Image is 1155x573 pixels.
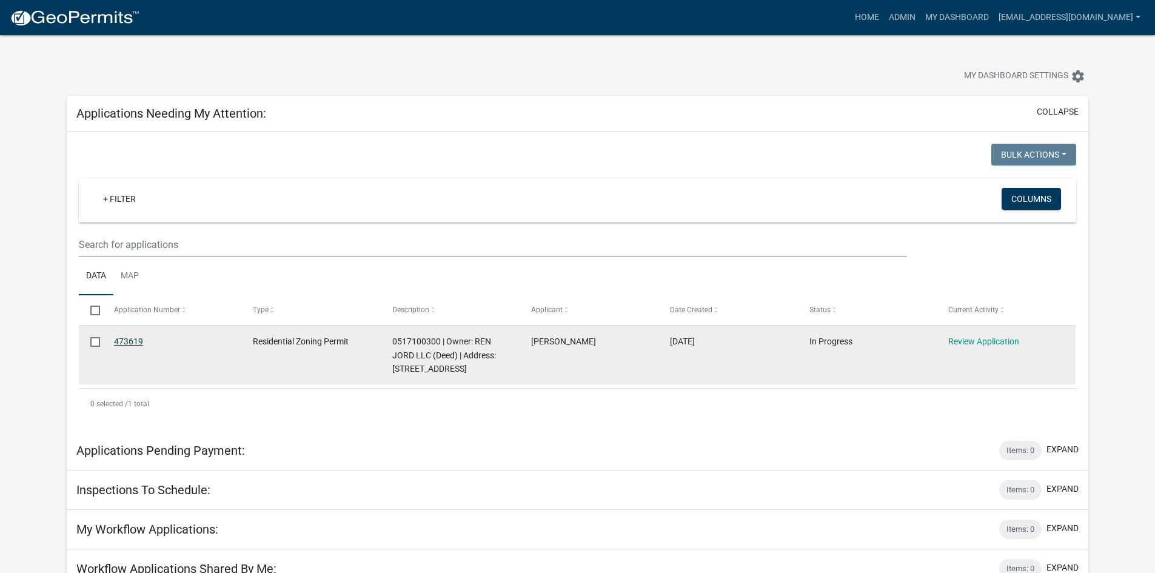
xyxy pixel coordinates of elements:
button: expand [1046,522,1079,535]
datatable-header-cell: Type [241,295,380,324]
datatable-header-cell: Application Number [102,295,241,324]
span: 09/04/2025 [670,337,695,346]
datatable-header-cell: Applicant [520,295,658,324]
button: expand [1046,483,1079,495]
span: Description [392,306,429,314]
span: Date Created [670,306,712,314]
span: Status [809,306,831,314]
h5: Inspections To Schedule: [76,483,210,497]
a: Data [79,257,113,296]
a: Map [113,257,146,296]
i: settings [1071,69,1085,84]
a: [EMAIL_ADDRESS][DOMAIN_NAME] [994,6,1145,29]
div: Items: 0 [999,520,1042,539]
button: collapse [1037,106,1079,118]
span: In Progress [809,337,852,346]
div: 1 total [79,389,1076,419]
datatable-header-cell: Status [798,295,937,324]
span: Residential Zoning Permit [253,337,349,346]
datatable-header-cell: Description [380,295,519,324]
a: 473619 [114,337,143,346]
a: + Filter [93,188,146,210]
a: My Dashboard [920,6,994,29]
div: collapse [67,132,1088,431]
span: 0517100300 | Owner: REN JORD LLC (Deed) | Address: 6700 510TH AVE [392,337,496,374]
input: Search for applications [79,232,906,257]
span: Application Number [114,306,180,314]
span: Current Activity [948,306,999,314]
datatable-header-cell: Date Created [658,295,797,324]
span: Applicant [531,306,563,314]
datatable-header-cell: Select [79,295,102,324]
span: Type [253,306,269,314]
a: Home [850,6,884,29]
button: Bulk Actions [991,144,1076,166]
h5: Applications Needing My Attention: [76,106,266,121]
button: Columns [1002,188,1061,210]
a: Review Application [948,337,1019,346]
h5: My Workflow Applications: [76,522,218,537]
div: Items: 0 [999,441,1042,460]
div: Items: 0 [999,480,1042,500]
span: My Dashboard Settings [964,69,1068,84]
datatable-header-cell: Current Activity [937,295,1076,324]
a: Admin [884,6,920,29]
h5: Applications Pending Payment: [76,443,245,458]
span: Nathan Hamersley [531,337,596,346]
span: 0 selected / [90,400,128,408]
button: expand [1046,443,1079,456]
button: My Dashboard Settingssettings [954,64,1095,88]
